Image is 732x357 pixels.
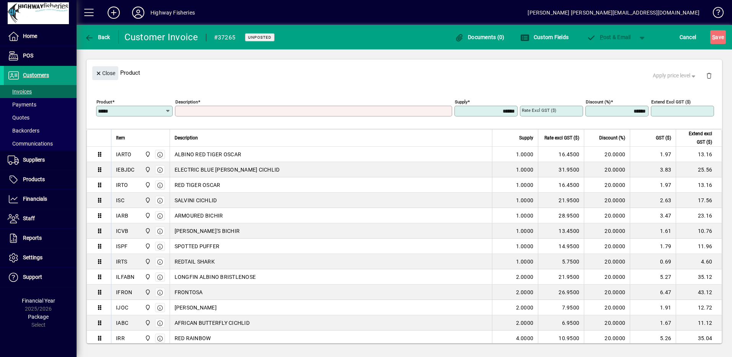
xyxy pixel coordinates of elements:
[630,331,676,346] td: 5.26
[4,111,77,124] a: Quotes
[85,34,110,40] span: Back
[175,181,221,189] span: RED TIGER OSCAR
[143,196,152,205] span: Highway Fisheries Ltd
[584,177,630,193] td: 20.0000
[150,7,195,19] div: Highway Fisheries
[543,197,579,204] div: 21.9500
[543,227,579,235] div: 13.4500
[543,304,579,311] div: 7.9500
[116,166,135,174] div: IEBJDC
[83,30,112,44] button: Back
[519,134,533,142] span: Supply
[4,85,77,98] a: Invoices
[116,134,125,142] span: Item
[143,165,152,174] span: Highway Fisheries Ltd
[143,273,152,281] span: Highway Fisheries Ltd
[4,137,77,150] a: Communications
[124,31,198,43] div: Customer Invoice
[630,315,676,331] td: 1.67
[175,166,280,174] span: ELECTRIC BLUE [PERSON_NAME] CICHLID
[116,197,124,204] div: ISC
[23,274,42,280] span: Support
[23,254,42,260] span: Settings
[8,88,32,95] span: Invoices
[583,30,635,44] button: Post & Email
[95,67,115,80] span: Close
[676,254,722,269] td: 4.60
[653,72,697,80] span: Apply price level
[175,99,198,105] mat-label: Description
[28,314,49,320] span: Package
[23,235,42,241] span: Reports
[516,197,534,204] span: 1.0000
[516,288,534,296] span: 2.0000
[4,170,77,189] a: Products
[520,34,569,40] span: Custom Fields
[676,177,722,193] td: 13.16
[528,7,699,19] div: [PERSON_NAME] [PERSON_NAME][EMAIL_ADDRESS][DOMAIN_NAME]
[518,30,570,44] button: Custom Fields
[143,150,152,159] span: Highway Fisheries Ltd
[543,258,579,265] div: 5.7500
[700,72,718,79] app-page-header-button: Delete
[584,331,630,346] td: 20.0000
[126,6,150,20] button: Profile
[175,242,220,250] span: SPOTTED PUFFER
[8,128,39,134] span: Backorders
[543,242,579,250] div: 14.9500
[676,285,722,300] td: 43.12
[543,319,579,327] div: 6.9500
[455,99,467,105] mat-label: Supply
[516,151,534,158] span: 1.0000
[143,227,152,235] span: Highway Fisheries Ltd
[116,212,128,219] div: IARB
[175,212,223,219] span: ARMOURED BICHIR
[116,304,128,311] div: IJOC
[516,304,534,311] span: 2.0000
[143,303,152,312] span: Highway Fisheries Ltd
[584,239,630,254] td: 20.0000
[516,258,534,265] span: 1.0000
[143,181,152,189] span: Highway Fisheries Ltd
[543,273,579,281] div: 21.9500
[516,166,534,174] span: 1.0000
[516,319,534,327] span: 2.0000
[676,208,722,223] td: 23.16
[4,98,77,111] a: Payments
[543,288,579,296] div: 26.9500
[584,162,630,177] td: 20.0000
[522,108,556,113] mat-label: Rate excl GST ($)
[175,304,217,311] span: [PERSON_NAME]
[175,273,256,281] span: LONGFIN ALBINO BRISTLENOSE
[23,72,49,78] span: Customers
[116,227,128,235] div: ICVB
[516,227,534,235] span: 1.0000
[143,242,152,251] span: Highway Fisheries Ltd
[116,334,125,342] div: IRR
[90,69,120,76] app-page-header-button: Close
[712,31,724,43] span: ave
[584,285,630,300] td: 20.0000
[681,129,712,146] span: Extend excl GST ($)
[8,141,53,147] span: Communications
[143,319,152,327] span: Highway Fisheries Ltd
[22,298,55,304] span: Financial Year
[4,209,77,228] a: Staff
[630,269,676,285] td: 5.27
[143,334,152,342] span: Highway Fisheries Ltd
[543,166,579,174] div: 31.9500
[584,193,630,208] td: 20.0000
[656,134,671,142] span: GST ($)
[630,177,676,193] td: 1.97
[680,31,696,43] span: Cancel
[23,196,47,202] span: Financials
[630,254,676,269] td: 0.69
[4,46,77,66] a: POS
[4,268,77,287] a: Support
[630,193,676,208] td: 2.63
[8,102,36,108] span: Payments
[92,66,118,80] button: Close
[4,248,77,267] a: Settings
[143,288,152,296] span: Highway Fisheries Ltd
[175,319,250,327] span: AFRICAN BUTTERFLY CICHLID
